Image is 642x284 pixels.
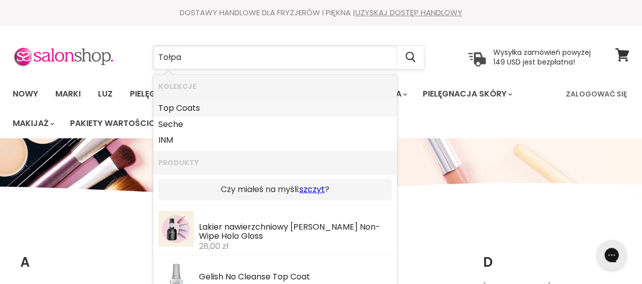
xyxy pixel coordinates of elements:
li: Produkty [153,151,397,174]
font: Luz [98,88,113,100]
font: Pielęgnacja skóry [423,88,506,100]
a: Nowy [5,83,46,105]
li: Kolekcje: Seche [153,116,397,133]
li: Produkty: Mitty Non-Wipe Holo Gloss Top Coat [153,205,397,256]
ul: Menu główne [5,79,560,138]
iframe: Czat na żywo Gorgias [591,236,632,274]
img: Untitleddesign_1600x_880e3aa8-4f53-444f-be11-ef2598882463.webp [158,211,194,246]
font: Pielęgnacja włosów [130,88,225,100]
font: Zalogować się [566,89,627,99]
font: ? [325,183,329,195]
font: 28,00 zł [199,240,228,252]
a: Zalogować się [560,83,633,105]
font: DOSTAWY HANDLOWE DLA FRYZJERÓW I PIĘKNA | [180,7,355,18]
font: Gelish No Cleanse Top Coat [199,271,310,282]
font: Wysyłka zamówień powyżej 149 USD jest bezpłatna! [493,47,591,67]
button: Szukaj [397,46,424,69]
a: UZYSKAJ DOSTĘP HANDLOWY [355,7,462,18]
a: Pielęgnacja włosów [122,83,237,105]
li: Kolekcje: Top Coats [153,98,397,116]
font: A [20,253,29,271]
li: Miałeś na myśli [153,174,397,205]
font: Top Coats [158,102,200,114]
a: Makijaż [5,113,60,134]
font: Produkty [158,157,199,168]
a: Pielęgnacja skóry [415,83,518,105]
font: Seche [158,118,183,130]
font: Marki [55,88,81,100]
font: Czy miałeś na myśli: [221,183,299,195]
a: Marki [48,83,88,105]
a: Pakiety wartościowe i prezenty [62,113,220,134]
form: Produkt [153,45,424,70]
font: INM [158,134,173,146]
li: Kolekcje [153,75,397,98]
font: Nowy [13,88,38,100]
font: szczyt [299,183,325,195]
font: Makijaż [13,117,49,129]
input: Szukaj [153,46,397,69]
a: Luz [90,83,120,105]
font: Lakier nawierzchniowy [PERSON_NAME] Non-Wipe Holo Gloss [199,221,380,242]
font: D [483,253,492,271]
font: Kolekcje [158,81,196,91]
font: Pakiety wartościowe i prezenty [70,117,213,129]
li: Kolekcje: INM [153,132,397,151]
